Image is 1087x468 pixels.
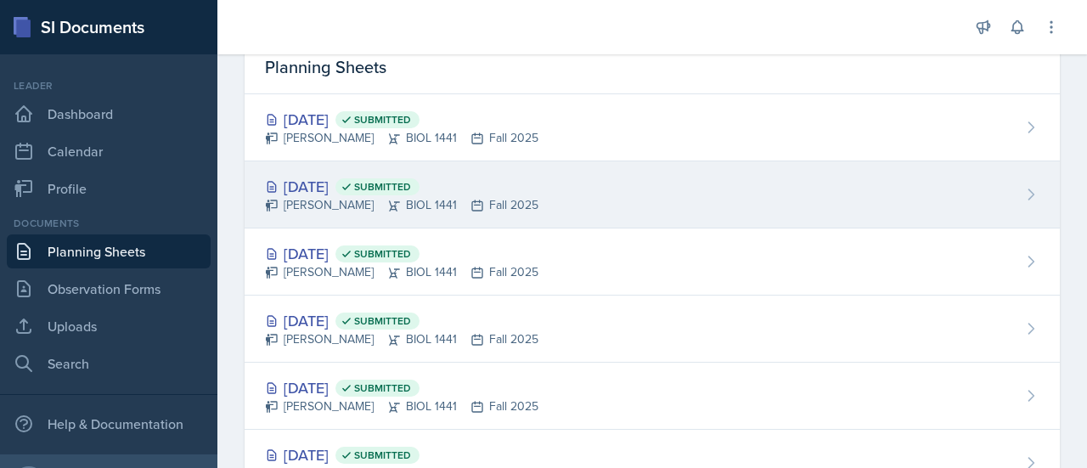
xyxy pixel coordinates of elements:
[7,216,211,231] div: Documents
[354,113,411,127] span: Submitted
[7,172,211,206] a: Profile
[7,97,211,131] a: Dashboard
[265,443,538,466] div: [DATE]
[354,448,411,462] span: Submitted
[245,161,1060,228] a: [DATE] Submitted [PERSON_NAME]BIOL 1441Fall 2025
[265,108,538,131] div: [DATE]
[7,272,211,306] a: Observation Forms
[265,398,538,415] div: [PERSON_NAME] BIOL 1441 Fall 2025
[7,134,211,168] a: Calendar
[265,175,538,198] div: [DATE]
[245,228,1060,296] a: [DATE] Submitted [PERSON_NAME]BIOL 1441Fall 2025
[245,296,1060,363] a: [DATE] Submitted [PERSON_NAME]BIOL 1441Fall 2025
[245,41,1060,94] div: Planning Sheets
[7,309,211,343] a: Uploads
[7,347,211,381] a: Search
[7,78,211,93] div: Leader
[265,129,538,147] div: [PERSON_NAME] BIOL 1441 Fall 2025
[354,180,411,194] span: Submitted
[245,363,1060,430] a: [DATE] Submitted [PERSON_NAME]BIOL 1441Fall 2025
[265,196,538,214] div: [PERSON_NAME] BIOL 1441 Fall 2025
[354,381,411,395] span: Submitted
[7,234,211,268] a: Planning Sheets
[265,242,538,265] div: [DATE]
[354,314,411,328] span: Submitted
[265,309,538,332] div: [DATE]
[265,376,538,399] div: [DATE]
[265,330,538,348] div: [PERSON_NAME] BIOL 1441 Fall 2025
[245,94,1060,161] a: [DATE] Submitted [PERSON_NAME]BIOL 1441Fall 2025
[354,247,411,261] span: Submitted
[265,263,538,281] div: [PERSON_NAME] BIOL 1441 Fall 2025
[7,407,211,441] div: Help & Documentation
